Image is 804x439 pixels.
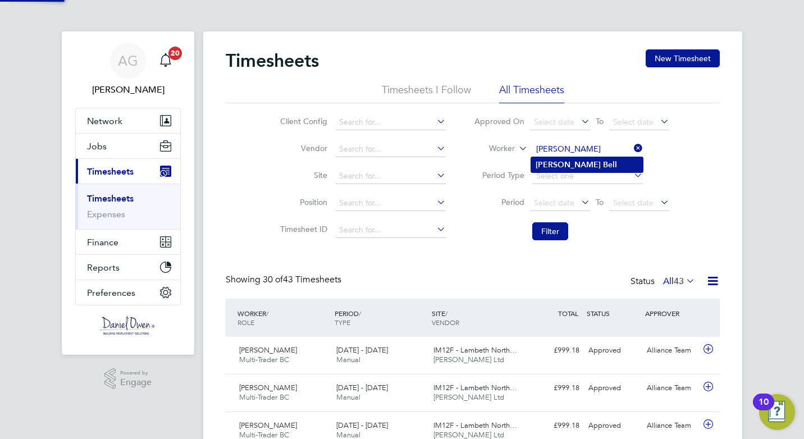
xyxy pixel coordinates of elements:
[277,116,327,126] label: Client Config
[87,116,122,126] span: Network
[277,170,327,180] label: Site
[332,303,429,332] div: PERIOD
[584,303,642,323] div: STATUS
[335,141,446,157] input: Search for...
[613,198,654,208] span: Select date
[642,379,701,397] div: Alliance Team
[87,237,118,248] span: Finance
[336,420,388,430] span: [DATE] - [DATE]
[464,143,515,154] label: Worker
[613,117,654,127] span: Select date
[277,224,327,234] label: Timesheet ID
[445,309,447,318] span: /
[642,341,701,360] div: Alliance Team
[76,280,180,305] button: Preferences
[526,379,584,397] div: £999.18
[87,193,134,204] a: Timesheets
[642,417,701,435] div: Alliance Team
[154,43,177,79] a: 20
[75,83,181,97] span: Amy Garcia
[474,170,524,180] label: Period Type
[335,168,446,184] input: Search for...
[76,134,180,158] button: Jobs
[226,274,344,286] div: Showing
[558,309,578,318] span: TOTAL
[474,197,524,207] label: Period
[526,341,584,360] div: £999.18
[277,143,327,153] label: Vendor
[433,355,504,364] span: [PERSON_NAME] Ltd
[168,47,182,60] span: 20
[432,318,459,327] span: VENDOR
[759,394,795,430] button: Open Resource Center, 10 new notifications
[87,262,120,273] span: Reports
[433,345,517,355] span: IM12F - Lambeth North…
[100,317,156,335] img: danielowen-logo-retina.png
[429,303,526,332] div: SITE
[76,184,180,229] div: Timesheets
[433,392,504,402] span: [PERSON_NAME] Ltd
[75,43,181,97] a: AG[PERSON_NAME]
[532,222,568,240] button: Filter
[75,317,181,335] a: Go to home page
[266,309,268,318] span: /
[534,117,574,127] span: Select date
[239,383,297,392] span: [PERSON_NAME]
[584,341,642,360] div: Approved
[433,420,517,430] span: IM12F - Lambeth North…
[646,49,720,67] button: New Timesheet
[663,276,695,287] label: All
[335,195,446,211] input: Search for...
[584,379,642,397] div: Approved
[87,141,107,152] span: Jobs
[382,83,471,103] li: Timesheets I Follow
[239,355,289,364] span: Multi-Trader BC
[226,49,319,72] h2: Timesheets
[118,53,138,68] span: AG
[631,274,697,290] div: Status
[76,230,180,254] button: Finance
[499,83,564,103] li: All Timesheets
[335,318,350,327] span: TYPE
[120,378,152,387] span: Engage
[263,274,341,285] span: 43 Timesheets
[603,160,617,170] b: Bell
[239,392,289,402] span: Multi-Trader BC
[759,402,769,417] div: 10
[104,368,152,390] a: Powered byEngage
[277,197,327,207] label: Position
[76,108,180,133] button: Network
[120,368,152,378] span: Powered by
[674,276,684,287] span: 43
[536,160,601,170] b: [PERSON_NAME]
[336,355,360,364] span: Manual
[263,274,283,285] span: 30 of
[76,159,180,184] button: Timesheets
[87,287,135,298] span: Preferences
[534,198,574,208] span: Select date
[237,318,254,327] span: ROLE
[239,345,297,355] span: [PERSON_NAME]
[584,417,642,435] div: Approved
[526,417,584,435] div: £999.18
[474,116,524,126] label: Approved On
[76,255,180,280] button: Reports
[336,345,388,355] span: [DATE] - [DATE]
[592,195,607,209] span: To
[235,303,332,332] div: WORKER
[87,166,134,177] span: Timesheets
[433,383,517,392] span: IM12F - Lambeth North…
[336,383,388,392] span: [DATE] - [DATE]
[62,31,194,355] nav: Main navigation
[335,222,446,238] input: Search for...
[239,420,297,430] span: [PERSON_NAME]
[642,303,701,323] div: APPROVER
[532,168,643,184] input: Select one
[532,141,643,157] input: Search for...
[592,114,607,129] span: To
[87,209,125,219] a: Expenses
[336,392,360,402] span: Manual
[359,309,361,318] span: /
[335,115,446,130] input: Search for...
